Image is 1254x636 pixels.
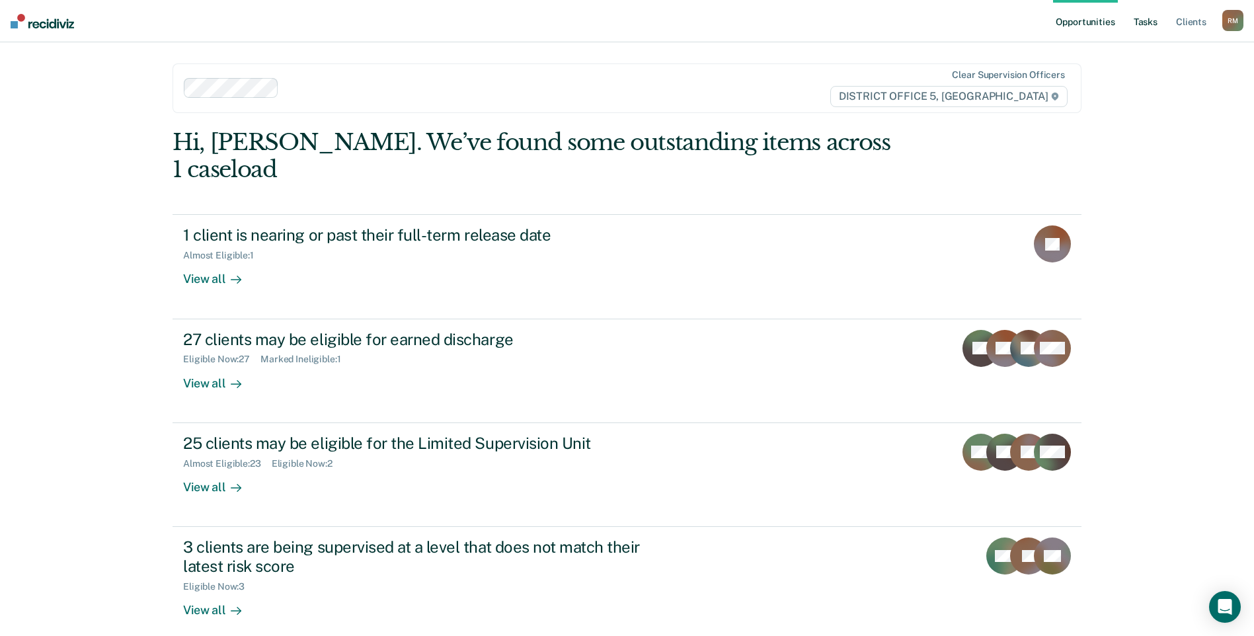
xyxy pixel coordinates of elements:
[183,354,260,365] div: Eligible Now : 27
[183,458,272,469] div: Almost Eligible : 23
[183,365,257,391] div: View all
[173,423,1081,527] a: 25 clients may be eligible for the Limited Supervision UnitAlmost Eligible:23Eligible Now:2View all
[1222,10,1243,31] div: R M
[183,250,264,261] div: Almost Eligible : 1
[260,354,351,365] div: Marked Ineligible : 1
[11,14,74,28] img: Recidiviz
[183,225,647,245] div: 1 client is nearing or past their full-term release date
[183,581,255,592] div: Eligible Now : 3
[183,330,647,349] div: 27 clients may be eligible for earned discharge
[183,537,647,576] div: 3 clients are being supervised at a level that does not match their latest risk score
[173,214,1081,319] a: 1 client is nearing or past their full-term release dateAlmost Eligible:1View all
[183,434,647,453] div: 25 clients may be eligible for the Limited Supervision Unit
[173,319,1081,423] a: 27 clients may be eligible for earned dischargeEligible Now:27Marked Ineligible:1View all
[272,458,343,469] div: Eligible Now : 2
[1222,10,1243,31] button: RM
[830,86,1068,107] span: DISTRICT OFFICE 5, [GEOGRAPHIC_DATA]
[1209,591,1241,623] div: Open Intercom Messenger
[183,469,257,495] div: View all
[173,129,900,183] div: Hi, [PERSON_NAME]. We’ve found some outstanding items across 1 caseload
[183,592,257,617] div: View all
[952,69,1064,81] div: Clear supervision officers
[183,261,257,287] div: View all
